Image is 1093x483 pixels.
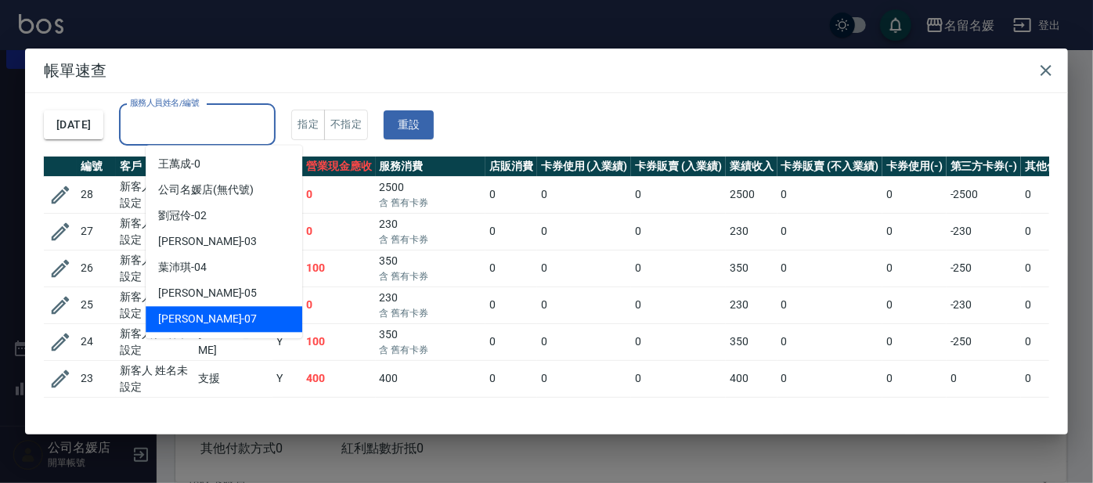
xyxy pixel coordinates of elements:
td: 0 [537,323,632,360]
td: 0 [537,287,632,323]
td: 350 [376,250,485,287]
td: 2500 [376,176,485,213]
td: 新客人 姓名未設定 [116,287,194,323]
td: Y [272,397,302,434]
td: 新客人 姓名未設定 [116,360,194,397]
td: 400 [726,360,777,397]
td: 支援 [194,360,272,397]
td: 22 [77,397,116,434]
td: 0 [302,287,376,323]
td: 100 [302,250,376,287]
td: 0 [631,213,726,250]
td: 230 [726,287,777,323]
td: 0 [537,397,632,434]
span: 劉冠伶 -02 [158,207,207,224]
td: 0 [777,287,882,323]
td: 0 [631,250,726,287]
td: 0 [777,360,882,397]
button: 不指定 [324,110,368,140]
span: [PERSON_NAME] -07 [158,311,257,327]
th: 服務消費 [376,157,485,177]
th: 客戶 [116,157,194,177]
td: 0 [302,397,376,434]
p: 含 舊有卡券 [380,196,482,210]
td: 0 [485,176,537,213]
td: 0 [882,176,947,213]
td: 0 [485,360,537,397]
span: [PERSON_NAME] -03 [158,233,257,250]
td: 0 [882,250,947,287]
td: -230 [947,287,1022,323]
button: 重設 [384,110,434,139]
td: 0 [777,250,882,287]
td: Y [272,323,302,360]
button: [DATE] [44,110,103,139]
td: 0 [485,397,537,434]
td: 26 [77,250,116,287]
td: 0 [537,250,632,287]
td: 0 [302,213,376,250]
td: 230 [376,213,485,250]
h2: 帳單速查 [25,49,1068,92]
span: [PERSON_NAME] -05 [158,285,257,301]
td: 新客人 姓名未設定 [116,213,194,250]
td: 0 [537,360,632,397]
p: 含 舊有卡券 [380,306,482,320]
td: 新客人 姓名未設定 [116,397,194,434]
td: 230 [726,213,777,250]
td: 0 [485,213,537,250]
td: 新客人 姓名未設定 [116,323,194,360]
p: 含 舊有卡券 [380,343,482,357]
td: [PERSON_NAME] [194,323,272,360]
p: 含 舊有卡券 [380,269,482,283]
td: 支援 [194,397,272,434]
td: Y [272,360,302,397]
td: -230 [947,213,1022,250]
td: 400 [376,360,485,397]
td: 23 [77,360,116,397]
td: 0 [485,323,537,360]
td: 350 [726,323,777,360]
td: 0 [631,360,726,397]
button: 指定 [291,110,325,140]
td: 350 [376,323,485,360]
td: 250 [726,397,777,434]
th: 第三方卡券(-) [947,157,1022,177]
td: 0 [631,176,726,213]
p: 含 舊有卡券 [380,232,482,247]
td: 0 [302,176,376,213]
td: 400 [302,360,376,397]
td: -250 [947,323,1022,360]
td: 0 [882,397,947,434]
td: 25 [77,287,116,323]
td: 新客人 姓名未設定 [116,176,194,213]
th: 店販消費 [485,157,537,177]
td: 0 [631,323,726,360]
td: 2500 [726,176,777,213]
td: 27 [77,213,116,250]
span: 王萬成 -0 [158,156,200,172]
span: 葉沛琪 -04 [158,259,207,276]
td: 新客人 姓名未設定 [116,250,194,287]
td: 0 [882,323,947,360]
th: 業績收入 [726,157,777,177]
th: 編號 [77,157,116,177]
th: 營業現金應收 [302,157,376,177]
td: 230 [376,287,485,323]
td: -2500 [947,176,1022,213]
td: 0 [777,176,882,213]
td: 350 [726,250,777,287]
th: 卡券販賣 (不入業績) [777,157,882,177]
td: 0 [947,360,1022,397]
td: 0 [777,397,882,434]
th: 卡券使用 (入業績) [537,157,632,177]
th: 卡券販賣 (入業績) [631,157,726,177]
td: 0 [882,360,947,397]
span: 公司名媛店 (無代號) [158,182,254,198]
span: 許明雅 -08 [158,337,207,353]
td: 28 [77,176,116,213]
td: 0 [631,397,726,434]
label: 服務人員姓名/編號 [130,97,199,109]
td: 0 [777,213,882,250]
td: 250 [376,397,485,434]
